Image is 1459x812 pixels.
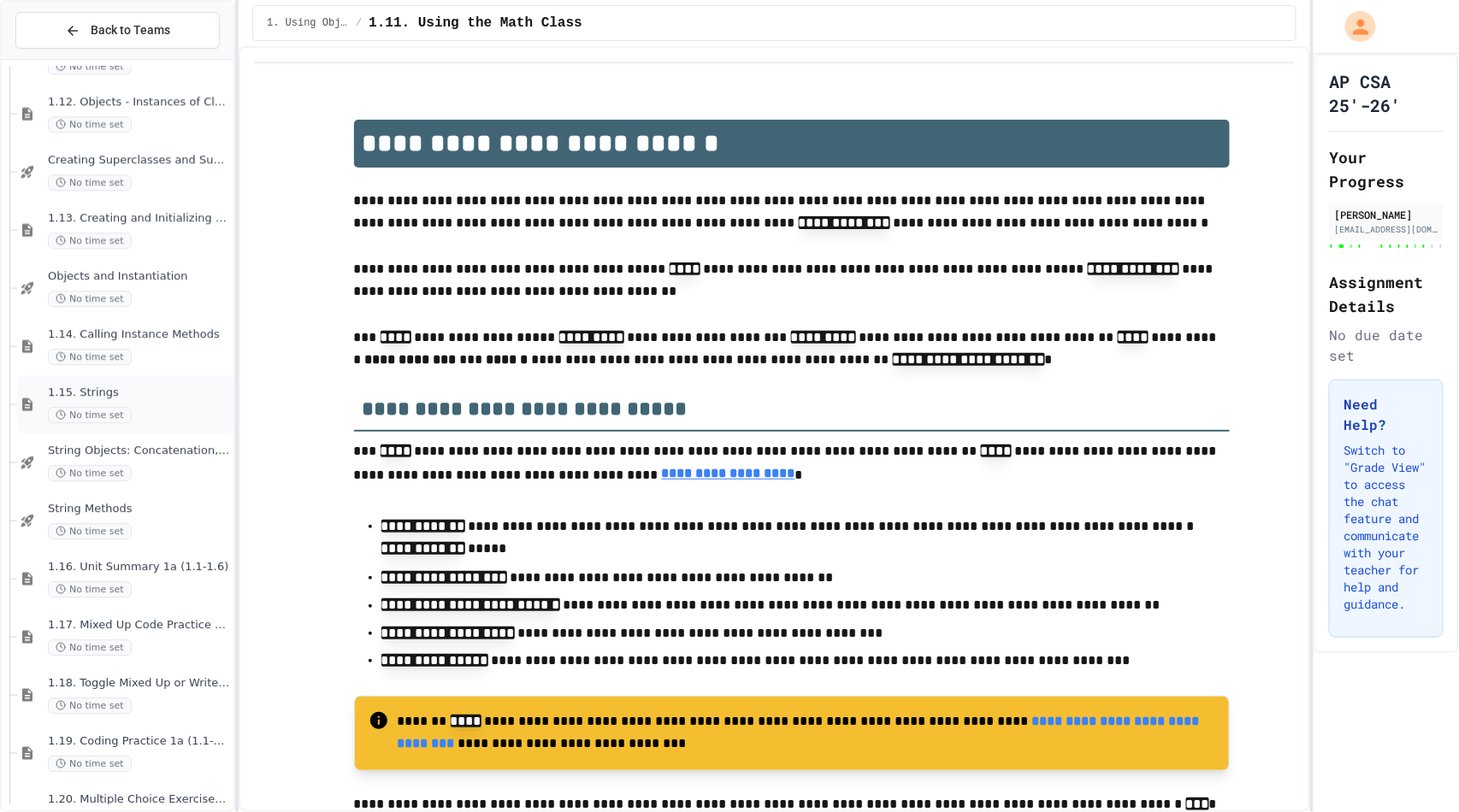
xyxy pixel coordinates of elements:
span: 1.15. Strings [48,385,230,400]
span: 1.12. Objects - Instances of Classes [48,95,230,109]
span: 1.20. Multiple Choice Exercises for Unit 1a (1.1-1.6) [48,792,230,807]
span: / [356,16,362,30]
span: No time set [48,407,132,423]
span: Objects and Instantiation [48,269,230,284]
div: No due date set [1329,325,1444,366]
span: 1.16. Unit Summary 1a (1.1-1.6) [48,560,230,574]
p: Switch to "Grade View" to access the chat feature and communicate with your teacher for help and ... [1344,442,1429,613]
span: No time set [48,639,132,656]
span: No time set [48,349,132,365]
span: No time set [48,232,132,249]
span: String Methods [48,502,230,516]
span: No time set [48,697,132,714]
span: No time set [48,291,132,307]
span: Back to Teams [91,21,170,39]
span: No time set [48,523,132,539]
h2: Your Progress [1329,145,1444,193]
span: No time set [48,581,132,597]
div: [PERSON_NAME] [1334,207,1438,222]
span: No time set [48,174,132,191]
span: 1.14. Calling Instance Methods [48,327,230,342]
span: 1.19. Coding Practice 1a (1.1-1.6) [48,734,230,749]
div: My Account [1327,7,1380,46]
span: 1. Using Objects and Methods [267,16,349,30]
span: 1.13. Creating and Initializing Objects: Constructors [48,211,230,226]
h2: Assignment Details [1329,270,1444,318]
h1: AP CSA 25'-26' [1329,69,1444,117]
span: 1.11. Using the Math Class [369,13,582,33]
span: No time set [48,465,132,481]
span: No time set [48,756,132,772]
span: 1.17. Mixed Up Code Practice 1.1-1.6 [48,618,230,633]
span: 1.18. Toggle Mixed Up or Write Code Practice 1.1-1.6 [48,676,230,691]
span: Creating Superclasses and Subclasses [48,153,230,168]
span: No time set [48,116,132,132]
button: Back to Teams [15,12,220,49]
span: No time set [48,58,132,74]
span: String Objects: Concatenation, Literals, and More [48,444,230,458]
div: [EMAIL_ADDRESS][DOMAIN_NAME] [1334,223,1438,236]
h3: Need Help? [1344,394,1429,435]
